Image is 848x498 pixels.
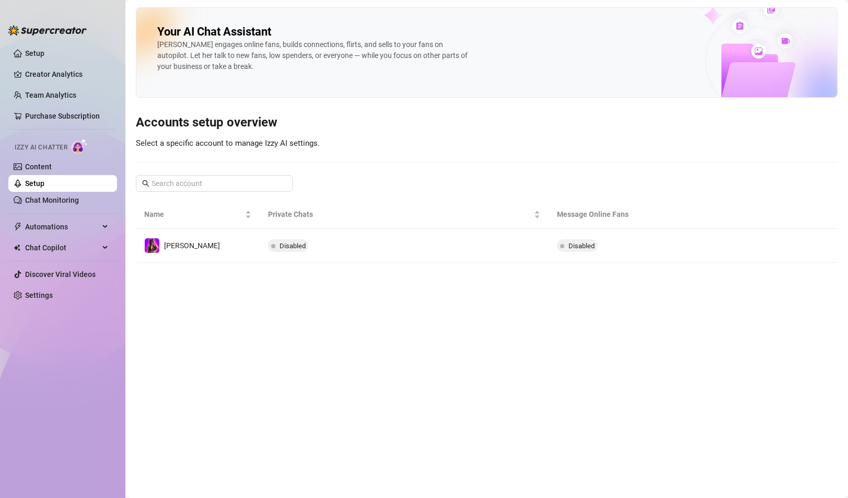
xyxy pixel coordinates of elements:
[72,138,88,154] img: AI Chatter
[25,196,79,204] a: Chat Monitoring
[25,291,53,299] a: Settings
[136,200,260,229] th: Name
[142,180,149,187] span: search
[25,66,109,83] a: Creator Analytics
[568,242,595,250] span: Disabled
[549,200,741,229] th: Message Online Fans
[25,270,96,279] a: Discover Viral Videos
[25,91,76,99] a: Team Analytics
[8,25,87,36] img: logo-BBDzfeDw.svg
[268,209,532,220] span: Private Chats
[157,25,271,39] h2: Your AI Chat Assistant
[136,138,320,148] span: Select a specific account to manage Izzy AI settings.
[145,238,159,253] img: Alexis
[25,179,44,188] a: Setup
[25,163,52,171] a: Content
[136,114,838,131] h3: Accounts setup overview
[25,49,44,57] a: Setup
[25,218,99,235] span: Automations
[260,200,549,229] th: Private Chats
[144,209,243,220] span: Name
[15,143,67,153] span: Izzy AI Chatter
[152,178,278,189] input: Search account
[280,242,306,250] span: Disabled
[164,241,220,250] span: [PERSON_NAME]
[25,239,99,256] span: Chat Copilot
[14,223,22,231] span: thunderbolt
[14,244,20,251] img: Chat Copilot
[25,108,109,124] a: Purchase Subscription
[812,462,838,488] iframe: Intercom live chat
[157,39,471,72] div: [PERSON_NAME] engages online fans, builds connections, flirts, and sells to your fans on autopilo...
